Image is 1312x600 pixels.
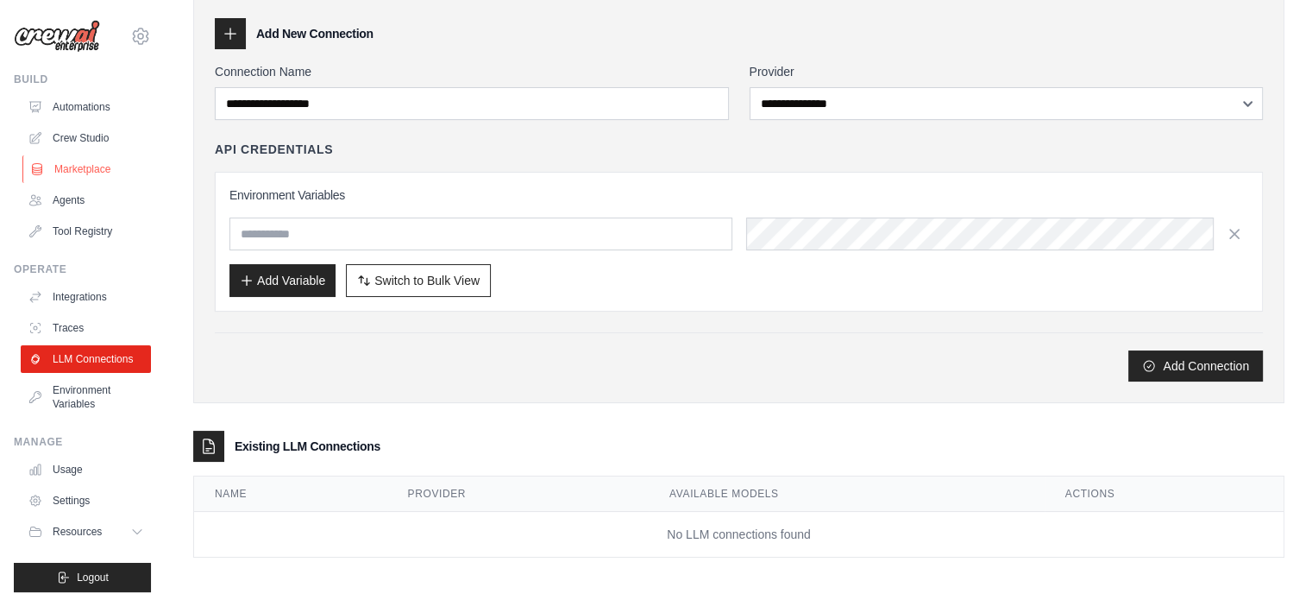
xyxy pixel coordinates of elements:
[14,20,100,53] img: Logo
[1045,477,1284,512] th: Actions
[14,563,151,592] button: Logout
[14,262,151,276] div: Operate
[374,272,480,289] span: Switch to Bulk View
[21,456,151,483] a: Usage
[1128,351,1263,382] button: Add Connection
[21,124,151,152] a: Crew Studio
[14,435,151,449] div: Manage
[194,477,387,512] th: Name
[21,487,151,515] a: Settings
[750,63,1264,80] label: Provider
[21,218,151,245] a: Tool Registry
[21,186,151,214] a: Agents
[215,141,333,158] h4: API Credentials
[21,314,151,342] a: Traces
[21,518,151,546] button: Resources
[77,571,109,584] span: Logout
[256,25,374,42] h3: Add New Connection
[194,512,1284,558] td: No LLM connections found
[649,477,1045,512] th: Available Models
[346,264,491,297] button: Switch to Bulk View
[53,525,102,539] span: Resources
[21,345,151,373] a: LLM Connections
[235,438,380,455] h3: Existing LLM Connections
[21,376,151,418] a: Environment Variables
[229,186,1248,204] h3: Environment Variables
[14,73,151,86] div: Build
[215,63,729,80] label: Connection Name
[21,283,151,311] a: Integrations
[387,477,649,512] th: Provider
[22,155,153,183] a: Marketplace
[21,93,151,121] a: Automations
[229,264,336,297] button: Add Variable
